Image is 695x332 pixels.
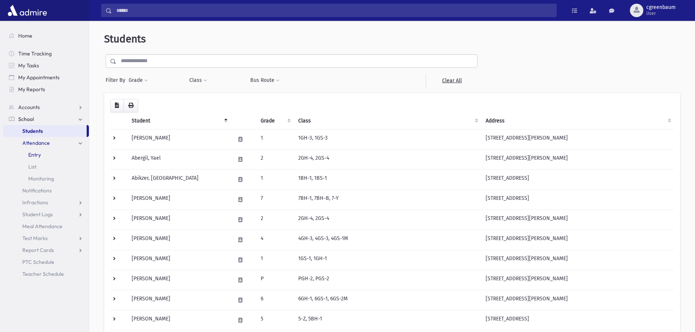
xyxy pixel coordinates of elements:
a: My Reports [3,83,89,95]
td: 1GH-3, 1GS-3 [294,129,481,149]
a: PTC Schedule [3,256,89,268]
a: Attendance [3,137,89,149]
span: Students [104,33,146,45]
td: PGH-2, PGS-2 [294,270,481,290]
span: Infractions [22,199,48,206]
span: Accounts [18,104,40,111]
td: 2GH-4, 2GS-4 [294,210,481,230]
span: cgreenbaum [646,4,676,10]
a: My Appointments [3,71,89,83]
a: Clear All [426,74,477,87]
a: Monitoring [3,173,89,185]
span: Time Tracking [18,50,52,57]
th: Class: activate to sort column ascending [294,112,481,130]
td: [STREET_ADDRESS][PERSON_NAME] [481,270,674,290]
span: PTC Schedule [22,259,54,265]
span: My Tasks [18,62,39,69]
td: 4 [256,230,294,250]
td: [STREET_ADDRESS] [481,310,674,330]
span: Entry [28,151,41,158]
input: Search [112,4,556,17]
span: Teacher Schedule [22,271,64,277]
th: Student: activate to sort column descending [127,112,231,130]
td: [PERSON_NAME] [127,189,231,210]
a: School [3,113,89,125]
td: 2 [256,149,294,169]
th: Grade: activate to sort column ascending [256,112,294,130]
span: My Appointments [18,74,59,81]
button: Class [189,74,207,87]
span: My Reports [18,86,45,93]
a: Student Logs [3,208,89,220]
a: Report Cards [3,244,89,256]
span: Student Logs [22,211,53,218]
td: [PERSON_NAME] [127,250,231,270]
a: Notifications [3,185,89,197]
span: Report Cards [22,247,54,253]
td: 5-Z, 5BH-1 [294,310,481,330]
span: Home [18,32,32,39]
td: [PERSON_NAME] [127,290,231,310]
td: 1 [256,129,294,149]
td: [STREET_ADDRESS] [481,189,674,210]
span: Attendance [22,140,50,146]
td: [STREET_ADDRESS][PERSON_NAME] [481,290,674,310]
span: User [646,10,676,16]
td: [PERSON_NAME] [127,270,231,290]
td: [STREET_ADDRESS] [481,169,674,189]
a: Time Tracking [3,48,89,60]
th: Address: activate to sort column ascending [481,112,674,130]
button: CSV [110,99,124,112]
td: 1GS-1, 1GH-1 [294,250,481,270]
span: Students [22,128,43,134]
td: [PERSON_NAME] [127,210,231,230]
td: [STREET_ADDRESS][PERSON_NAME] [481,210,674,230]
a: Meal Attendance [3,220,89,232]
td: 2 [256,210,294,230]
td: 6 [256,290,294,310]
a: Teacher Schedule [3,268,89,280]
td: P [256,270,294,290]
td: Abergil, Yael [127,149,231,169]
td: [STREET_ADDRESS][PERSON_NAME] [481,250,674,270]
a: Accounts [3,101,89,113]
button: Grade [128,74,148,87]
span: Monitoring [28,175,54,182]
td: 7BH-1, 7BH-B, 7-Y [294,189,481,210]
span: Notifications [22,187,52,194]
button: Bus Route [250,74,280,87]
span: School [18,116,34,122]
td: [STREET_ADDRESS][PERSON_NAME] [481,149,674,169]
td: 1BH-1, 1BS-1 [294,169,481,189]
span: List [28,163,36,170]
td: [PERSON_NAME] [127,230,231,250]
a: Home [3,30,89,42]
td: [PERSON_NAME] [127,129,231,149]
span: Test Marks [22,235,48,242]
td: 7 [256,189,294,210]
button: Print [123,99,138,112]
a: My Tasks [3,60,89,71]
span: Filter By [106,76,128,84]
td: [PERSON_NAME] [127,310,231,330]
td: 2GH-4, 2GS-4 [294,149,481,169]
a: Test Marks [3,232,89,244]
a: Students [3,125,87,137]
td: [STREET_ADDRESS][PERSON_NAME] [481,230,674,250]
td: 1 [256,250,294,270]
a: List [3,161,89,173]
a: Entry [3,149,89,161]
td: Abikzer, [GEOGRAPHIC_DATA] [127,169,231,189]
span: Meal Attendance [22,223,62,230]
td: 5 [256,310,294,330]
td: 1 [256,169,294,189]
td: 4GH-3, 4GS-3, 4GS-1M [294,230,481,250]
td: [STREET_ADDRESS][PERSON_NAME] [481,129,674,149]
img: AdmirePro [6,3,49,18]
a: Infractions [3,197,89,208]
td: 6GH-1, 6GS-1, 6GS-2M [294,290,481,310]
